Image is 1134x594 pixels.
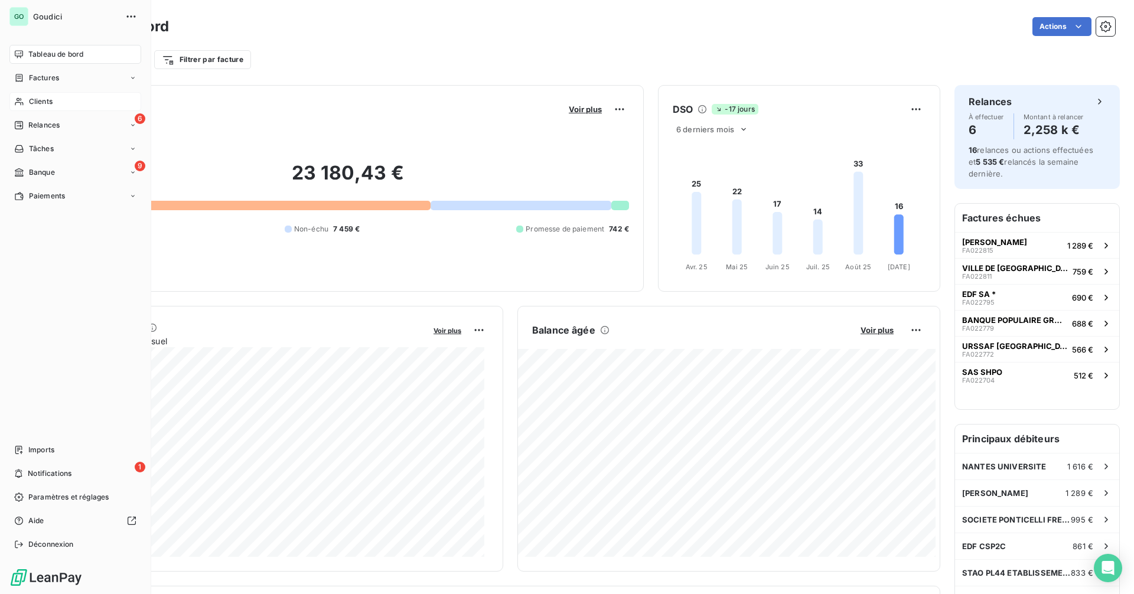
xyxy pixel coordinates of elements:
span: 861 € [1073,541,1093,551]
span: 5 535 € [976,157,1004,167]
span: [PERSON_NAME] [962,488,1028,498]
span: Aide [28,515,44,526]
span: 1 616 € [1067,462,1093,471]
span: 833 € [1071,568,1093,577]
button: Voir plus [430,325,465,335]
button: Filtrer par facture [154,50,251,69]
button: EDF SA *FA022795690 € [955,284,1119,310]
span: Factures [29,73,59,83]
span: Non-échu [294,224,328,234]
span: relances ou actions effectuées et relancés la semaine dernière. [969,145,1093,178]
span: EDF SA * [962,289,996,299]
span: FA022772 [962,351,994,358]
span: Voir plus [569,105,602,114]
span: [PERSON_NAME] [962,237,1027,247]
span: Promesse de paiement [526,224,604,234]
span: VILLE DE [GEOGRAPHIC_DATA] [962,263,1068,273]
span: FA022704 [962,377,995,384]
h6: Balance âgée [532,323,595,337]
span: 1 289 € [1067,241,1093,250]
button: Actions [1032,17,1091,36]
h4: 2,258 k € [1024,120,1084,139]
span: Clients [29,96,53,107]
span: 688 € [1072,319,1093,328]
span: URSSAF [GEOGRAPHIC_DATA] [962,341,1067,351]
span: Paramètres et réglages [28,492,109,502]
span: Notifications [28,468,71,479]
span: 9 [135,161,145,171]
span: EDF CSP2C [962,541,1006,551]
h6: Relances [969,94,1012,109]
span: Banque [29,167,55,178]
a: Aide [9,511,141,530]
button: [PERSON_NAME]FA0228151 289 € [955,232,1119,258]
tspan: Juil. 25 [806,263,830,271]
span: 566 € [1072,345,1093,354]
span: 742 € [609,224,629,234]
span: Relances [28,120,60,130]
span: 690 € [1072,293,1093,302]
span: Chiffre d'affaires mensuel [67,335,425,347]
button: Voir plus [857,325,897,335]
h4: 6 [969,120,1004,139]
tspan: [DATE] [888,263,910,271]
span: BANQUE POPULAIRE GRAND OUEST [962,315,1067,325]
span: FA022815 [962,247,993,254]
span: Tableau de bord [28,49,83,60]
h6: DSO [673,102,693,116]
span: Montant à relancer [1024,113,1084,120]
span: Déconnexion [28,539,74,550]
tspan: Juin 25 [765,263,790,271]
tspan: Avr. 25 [686,263,708,271]
span: Goudici [33,12,118,21]
button: URSSAF [GEOGRAPHIC_DATA]FA022772566 € [955,336,1119,362]
span: 1 [135,462,145,472]
span: À effectuer [969,113,1004,120]
span: -17 jours [712,104,758,115]
span: 6 derniers mois [676,125,734,134]
span: 759 € [1073,267,1093,276]
span: FA022811 [962,273,992,280]
span: FA022795 [962,299,995,306]
span: 512 € [1074,371,1093,380]
span: 995 € [1071,515,1093,524]
span: 7 459 € [333,224,360,234]
span: 6 [135,113,145,124]
span: SAS SHPO [962,367,1002,377]
span: Tâches [29,143,54,154]
span: Imports [28,445,54,455]
span: Voir plus [861,325,894,335]
button: SAS SHPOFA022704512 € [955,362,1119,388]
button: VILLE DE [GEOGRAPHIC_DATA]FA022811759 € [955,258,1119,284]
button: Voir plus [565,104,605,115]
button: BANQUE POPULAIRE GRAND OUESTFA022779688 € [955,310,1119,336]
span: Voir plus [434,327,461,335]
h6: Principaux débiteurs [955,425,1119,453]
span: SOCIETE PONTICELLI FRERES [962,515,1071,524]
span: FA022779 [962,325,994,332]
span: 1 289 € [1065,488,1093,498]
div: Open Intercom Messenger [1094,554,1122,582]
span: NANTES UNIVERSITE [962,462,1047,471]
span: Paiements [29,191,65,201]
h2: 23 180,43 € [67,161,629,197]
div: GO [9,7,28,26]
span: 16 [969,145,977,155]
img: Logo LeanPay [9,568,83,587]
span: STAO PL44 ETABLISSEMENT CTA [962,568,1071,577]
tspan: Août 25 [845,263,871,271]
h6: Factures échues [955,204,1119,232]
tspan: Mai 25 [726,263,748,271]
